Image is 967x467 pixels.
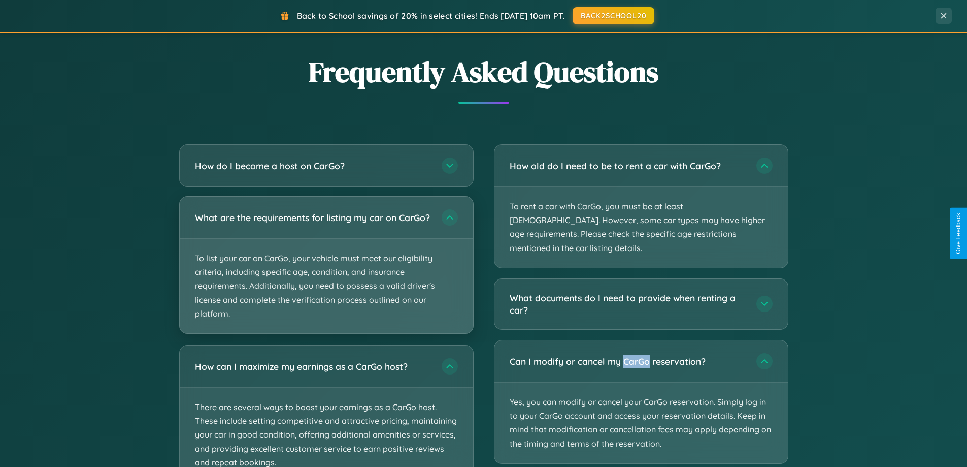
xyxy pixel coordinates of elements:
[510,160,746,172] h3: How old do I need to be to rent a car with CarGo?
[510,355,746,368] h3: Can I modify or cancel my CarGo reservation?
[297,11,565,21] span: Back to School savings of 20% in select cities! Ends [DATE] 10am PT.
[510,292,746,317] h3: What documents do I need to provide when renting a car?
[955,213,962,254] div: Give Feedback
[573,7,654,24] button: BACK2SCHOOL20
[494,187,788,268] p: To rent a car with CarGo, you must be at least [DEMOGRAPHIC_DATA]. However, some car types may ha...
[180,239,473,333] p: To list your car on CarGo, your vehicle must meet our eligibility criteria, including specific ag...
[179,52,788,91] h2: Frequently Asked Questions
[195,360,431,373] h3: How can I maximize my earnings as a CarGo host?
[195,211,431,224] h3: What are the requirements for listing my car on CarGo?
[195,160,431,172] h3: How do I become a host on CarGo?
[494,383,788,463] p: Yes, you can modify or cancel your CarGo reservation. Simply log in to your CarGo account and acc...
